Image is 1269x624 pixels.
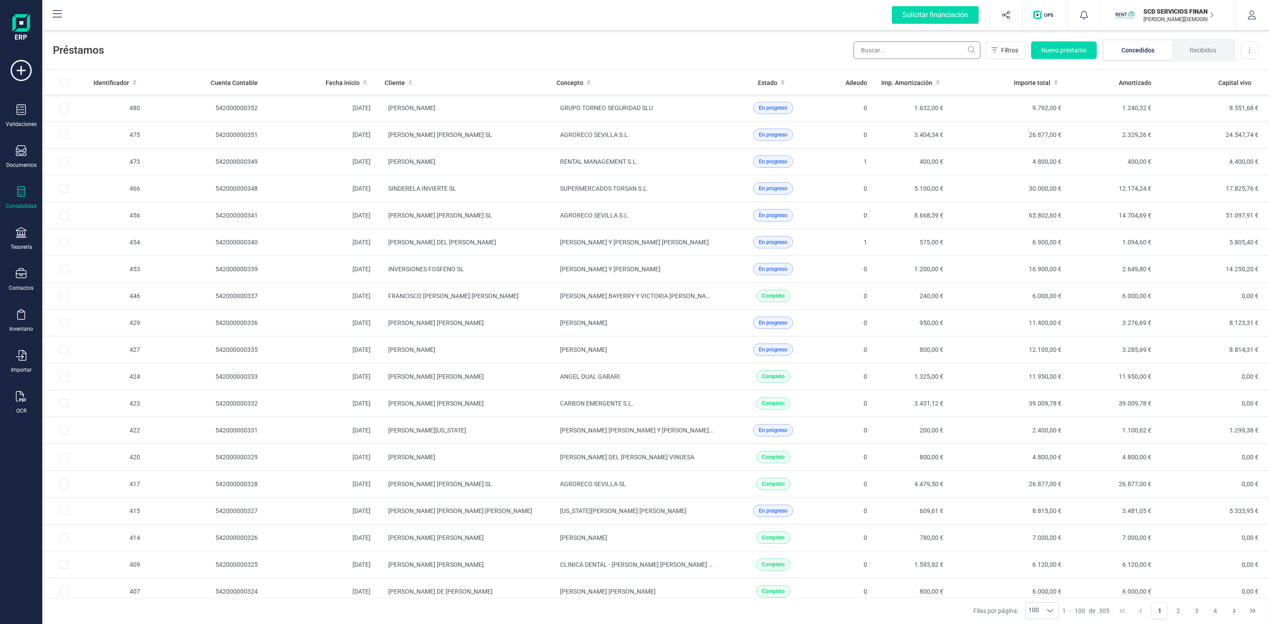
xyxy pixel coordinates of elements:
div: - [1062,606,1109,615]
span: 1 [1062,606,1066,615]
td: 2.329,26 € [1069,122,1158,148]
td: [DATE] [265,122,378,148]
td: 542000000349 [147,148,265,175]
td: 542000000333 [147,363,265,390]
td: 0,00 € [1158,578,1269,605]
div: Row Selected 1ffcc343-a5b1-41a1-a63a-d16213a6222a [60,533,69,542]
td: 6.000,00 € [950,283,1069,310]
td: 5.333,95 € [1158,498,1269,524]
span: [PERSON_NAME] [560,346,607,353]
span: 100 [1075,606,1085,615]
td: 1.593,92 € [874,551,950,578]
p: SCD SERVICIOS FINANCIEROS SL [1143,7,1214,16]
td: 466 [86,175,147,202]
div: All items unselected [60,78,69,87]
span: Adeudo [846,78,867,87]
span: [PERSON_NAME] Y [PERSON_NAME] [560,266,660,273]
span: En progreso [759,426,787,434]
td: 0 [825,578,874,605]
span: [PERSON_NAME] [PERSON_NAME] [388,561,484,568]
td: 475 [86,122,147,148]
span: [PERSON_NAME] [PERSON_NAME] [388,319,484,326]
span: Completo [762,561,785,569]
td: 1.200,00 € [874,256,950,283]
td: 542000000336 [147,310,265,336]
span: Concepto [557,78,583,87]
div: Solicitar financiación [892,6,979,24]
td: 0 [825,417,874,444]
span: Filtros [1001,46,1018,55]
div: Tesorería [11,244,32,251]
span: Completo [762,292,785,300]
td: [DATE] [265,175,378,202]
div: Contactos [9,284,33,292]
div: Row Selected 5bb85a43-f642-4cca-9658-91511e2c1f80 [60,426,69,435]
button: Logo de OPS [1028,1,1062,29]
td: 4.800,00 € [1069,444,1158,471]
div: Row Selected 921ddcd2-3c32-49b0-b1cd-9d8a6d71f1e5 [60,345,69,354]
td: 456 [86,202,147,229]
td: [DATE] [265,310,378,336]
td: 407 [86,578,147,605]
td: 0,00 € [1158,363,1269,390]
td: [DATE] [265,256,378,283]
span: Importe total [1014,78,1050,87]
td: 1 [825,148,874,175]
td: 0 [825,498,874,524]
span: SUPERMERCADOS TORSAN S.L. [560,185,649,192]
td: 0 [825,524,874,551]
td: 542000000328 [147,471,265,498]
span: [PERSON_NAME] [PERSON_NAME] [560,588,656,595]
td: 0 [825,551,874,578]
span: [PERSON_NAME] [388,158,435,165]
td: 575,00 € [874,229,950,256]
td: 1.299,38 € [1158,417,1269,444]
span: Imp. Amortización [881,78,932,87]
div: Row Selected 7a880ed2-b66b-4fc8-979e-7292b8fe155d [60,265,69,273]
button: Page 1 [1151,602,1168,619]
span: Cliente [385,78,405,87]
div: OCR [16,407,26,414]
span: En progreso [759,131,787,139]
div: Row Selected 8972796b-5e52-4919-89f8-ae9430bca4f9 [60,157,69,166]
td: 4.479,50 € [874,471,950,498]
div: Row Selected 8d1bd426-015f-46ad-8563-2b6199680617 [60,480,69,488]
td: 11.400,00 € [950,310,1069,336]
td: 0 [825,256,874,283]
td: 542000000351 [147,122,265,148]
td: 26.877,00 € [950,471,1069,498]
span: Amortizado [1119,78,1151,87]
td: 4.800,00 € [950,444,1069,471]
td: 8.551,68 € [1158,95,1269,122]
td: 4.400,00 € [1158,148,1269,175]
span: En progreso [759,319,787,327]
span: AGRORECO SEVILLA SL [560,480,626,487]
td: 65.802,60 € [950,202,1069,229]
img: Logo Finanedi [12,14,30,42]
td: 1.240,32 € [1069,95,1158,122]
td: 542000000331 [147,417,265,444]
td: 542000000326 [147,524,265,551]
td: [DATE] [265,95,378,122]
td: 5.805,40 € [1158,229,1269,256]
div: Row Selected a347ed32-0d61-497d-848e-a593aa0d5e54 [60,399,69,408]
td: 542000000341 [147,202,265,229]
td: 0,00 € [1158,471,1269,498]
td: 0 [825,471,874,498]
span: 305 [1099,606,1109,615]
span: GRUPO TORNEO SEGURIDAD SLU [560,104,653,111]
span: RENTAL MANAGEMENT S.L. [560,158,638,165]
td: [DATE] [265,229,378,256]
span: [PERSON_NAME] [PERSON_NAME] [PERSON_NAME] [388,507,532,514]
span: [PERSON_NAME] [PERSON_NAME] [388,373,484,380]
td: 415 [86,498,147,524]
td: 8.668,39 € [874,202,950,229]
button: Page 3 [1188,602,1205,619]
span: En progreso [759,507,787,515]
td: 240,00 € [874,283,950,310]
span: En progreso [759,158,787,166]
span: En progreso [759,185,787,192]
td: 1 [825,229,874,256]
td: [DATE] [265,363,378,390]
td: 24.547,74 € [1158,122,1269,148]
